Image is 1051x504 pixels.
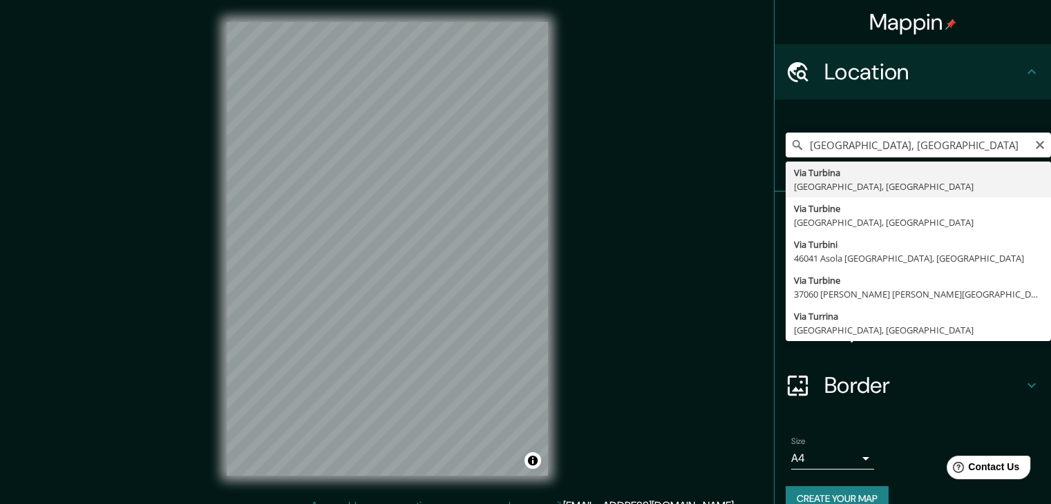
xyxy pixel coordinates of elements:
[794,202,1043,215] div: Via Turbine
[775,192,1051,247] div: Pins
[794,287,1043,301] div: 37060 [PERSON_NAME] [PERSON_NAME][GEOGRAPHIC_DATA], [GEOGRAPHIC_DATA]
[824,58,1023,86] h4: Location
[775,247,1051,302] div: Style
[786,133,1051,157] input: Pick your city or area
[1034,137,1045,151] button: Clear
[794,215,1043,229] div: [GEOGRAPHIC_DATA], [GEOGRAPHIC_DATA]
[794,309,1043,323] div: Via Turrina
[775,358,1051,413] div: Border
[775,302,1051,358] div: Layout
[794,323,1043,337] div: [GEOGRAPHIC_DATA], [GEOGRAPHIC_DATA]
[794,238,1043,251] div: Via Turbini
[794,166,1043,180] div: Via Turbina
[794,273,1043,287] div: Via Turbine
[945,19,956,30] img: pin-icon.png
[775,44,1051,99] div: Location
[869,8,957,36] h4: Mappin
[794,251,1043,265] div: 46041 Asola [GEOGRAPHIC_DATA], [GEOGRAPHIC_DATA]
[824,371,1023,399] h4: Border
[824,316,1023,344] h4: Layout
[227,22,548,476] canvas: Map
[791,436,806,447] label: Size
[791,447,874,469] div: A4
[794,180,1043,193] div: [GEOGRAPHIC_DATA], [GEOGRAPHIC_DATA]
[928,450,1036,489] iframe: Help widget launcher
[524,452,541,469] button: Toggle attribution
